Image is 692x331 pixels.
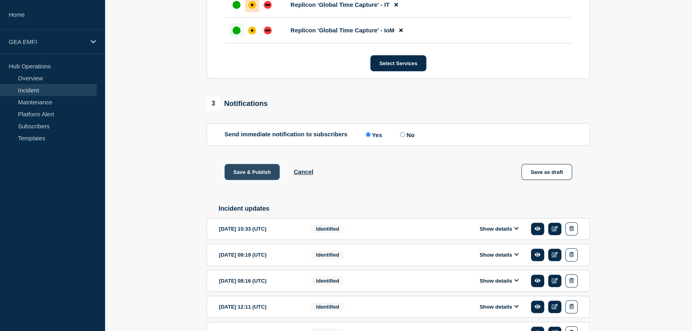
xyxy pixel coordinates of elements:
[366,132,371,137] input: Yes
[400,132,405,137] input: No
[225,131,348,138] p: Send immediate notification to subscribers
[311,250,344,259] span: Identified
[264,26,272,34] div: down
[225,164,280,180] button: Save & Publish
[233,1,241,9] div: up
[248,1,256,9] div: affected
[219,222,299,235] div: [DATE] 15:33 (UTC)
[294,168,313,175] button: Cancel
[233,26,241,34] div: up
[477,251,521,258] button: Show details
[311,276,344,285] span: Identified
[225,131,572,138] div: Send immediate notification to subscribers
[311,224,344,233] span: Identified
[311,302,344,311] span: Identified
[219,248,299,261] div: [DATE] 09:19 (UTC)
[364,131,382,138] label: Yes
[290,1,390,8] span: Replicon 'Global Time Capture' - IT
[370,55,426,71] button: Select Services
[477,277,521,284] button: Show details
[477,303,521,310] button: Show details
[9,38,86,45] p: GEA EMFI
[264,1,272,9] div: down
[207,97,268,110] div: Notifications
[219,205,590,212] h2: Incident updates
[219,300,299,313] div: [DATE] 12:11 (UTC)
[290,27,394,34] span: Replicon 'Global Time Capture' - IoM
[207,97,220,110] span: 3
[477,225,521,232] button: Show details
[219,274,299,287] div: [DATE] 08:16 (UTC)
[248,26,256,34] div: affected
[398,131,414,138] label: No
[521,164,572,180] button: Save as draft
